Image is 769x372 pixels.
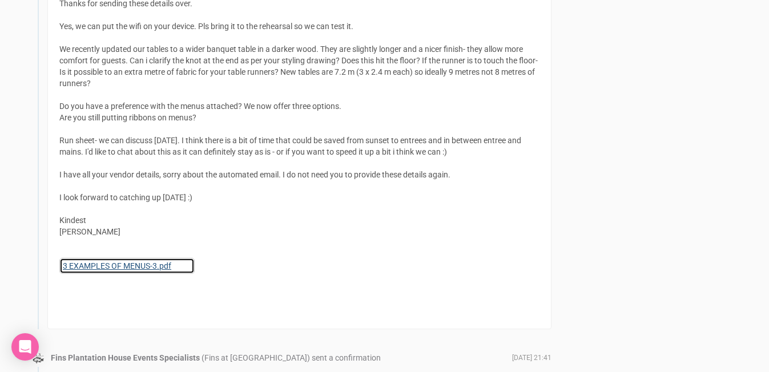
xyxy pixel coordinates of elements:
strong: Fins Plantation House Events Specialists [51,353,200,362]
span: [DATE] 21:41 [512,353,551,363]
a: 3 EXAMPLES OF MENUS-3.pdf [59,258,195,274]
div: Open Intercom Messenger [11,333,39,361]
span: Do you have a preference with the menus attached? We now offer three options. Are you still putti... [59,102,521,236]
span: (Fins at [GEOGRAPHIC_DATA]) sent a confirmation [202,353,381,362]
